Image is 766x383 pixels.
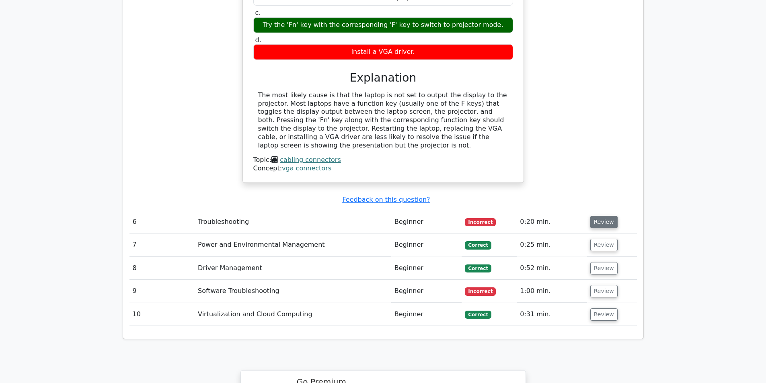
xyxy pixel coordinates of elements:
[391,280,462,303] td: Beginner
[465,218,496,226] span: Incorrect
[129,280,195,303] td: 9
[129,233,195,256] td: 7
[253,156,513,164] div: Topic:
[258,71,508,85] h3: Explanation
[253,17,513,33] div: Try the 'Fn' key with the corresponding 'F' key to switch to projector mode.
[129,211,195,233] td: 6
[195,211,391,233] td: Troubleshooting
[282,164,331,172] a: vga connectors
[129,303,195,326] td: 10
[255,9,261,16] span: c.
[255,36,261,44] span: d.
[465,311,491,319] span: Correct
[258,91,508,150] div: The most likely cause is that the laptop is not set to output the display to the projector. Most ...
[391,257,462,280] td: Beginner
[195,257,391,280] td: Driver Management
[465,241,491,249] span: Correct
[590,262,618,274] button: Review
[517,303,587,326] td: 0:31 min.
[253,164,513,173] div: Concept:
[517,211,587,233] td: 0:20 min.
[391,233,462,256] td: Beginner
[391,303,462,326] td: Beginner
[517,233,587,256] td: 0:25 min.
[590,285,618,297] button: Review
[590,239,618,251] button: Review
[129,257,195,280] td: 8
[195,303,391,326] td: Virtualization and Cloud Computing
[195,233,391,256] td: Power and Environmental Management
[590,308,618,321] button: Review
[342,196,430,203] a: Feedback on this question?
[517,280,587,303] td: 1:00 min.
[465,264,491,272] span: Correct
[195,280,391,303] td: Software Troubleshooting
[517,257,587,280] td: 0:52 min.
[391,211,462,233] td: Beginner
[253,44,513,60] div: Install a VGA driver.
[590,216,618,228] button: Review
[280,156,341,164] a: cabling connectors
[465,287,496,295] span: Incorrect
